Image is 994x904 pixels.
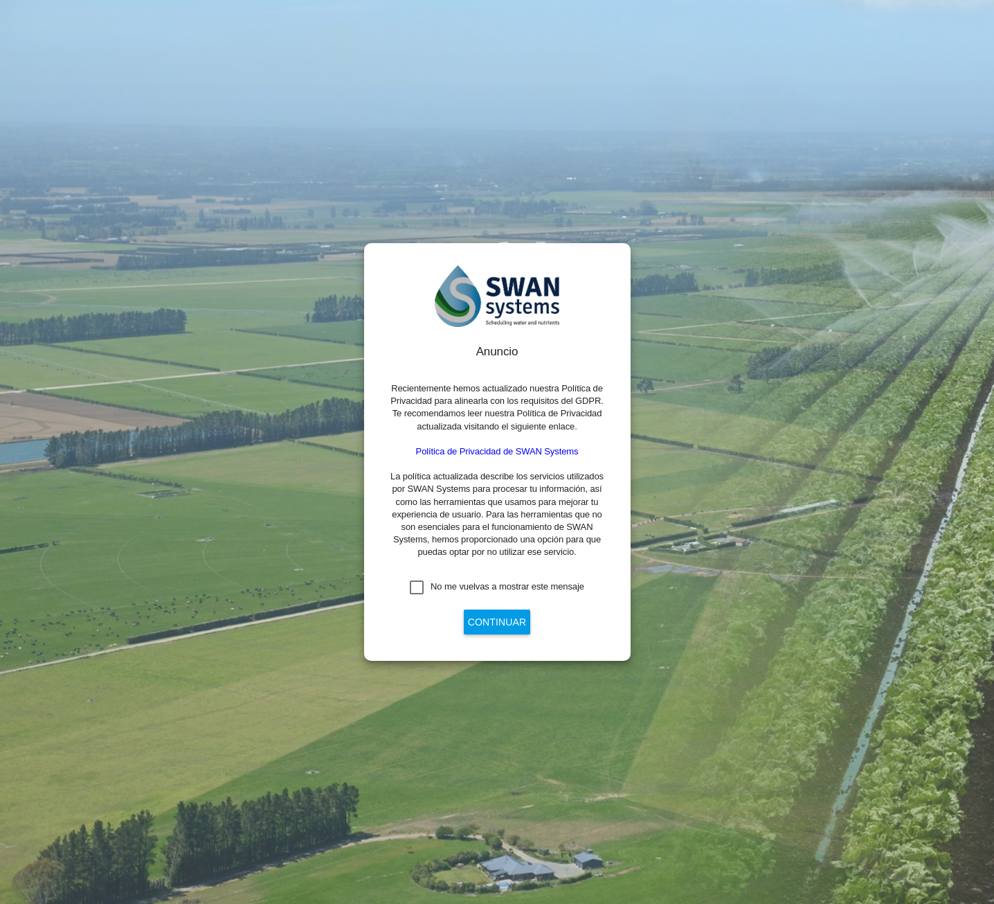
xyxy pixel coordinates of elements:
md-checkbox: No me vuelvas a mostrar este mensaje [410,580,584,594]
img: SWAN-Landscape-Logo-Colour.png [435,265,559,327]
div: No me vuelvas a mostrar este mensaje [431,580,584,593]
a: Política de Privacidad de SWAN Systems [416,446,579,457]
span: Recientemente hemos actualizado nuestra Política de Privacidad para alinearla con los requisitos ... [390,383,603,432]
button: Continuar [464,610,530,635]
span: La política actualizada describe los servicios utilizados por SWAN Systems para procesar tu infor... [390,471,604,557]
div: Anuncio [386,344,608,360]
